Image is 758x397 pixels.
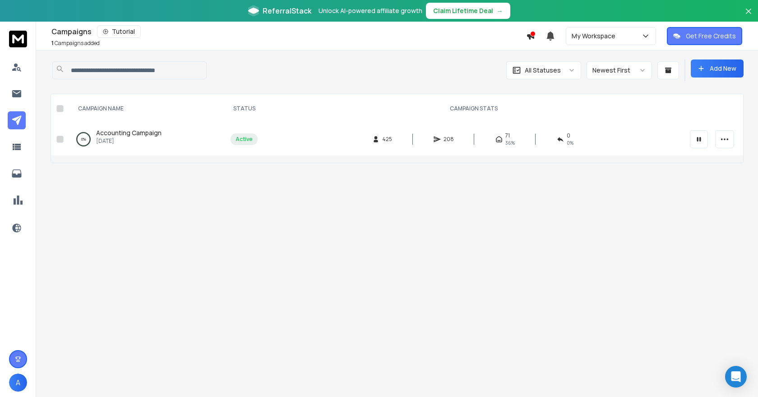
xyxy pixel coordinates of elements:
[686,32,736,41] p: Get Free Credits
[691,59,744,78] button: Add New
[51,40,100,47] p: Campaigns added
[96,128,162,137] span: Accounting Campaign
[96,128,162,137] a: Accounting Campaign
[525,66,561,75] p: All Statuses
[236,136,253,143] div: Active
[51,39,54,47] span: 1
[97,25,141,38] button: Tutorial
[67,123,225,155] td: 0%Accounting Campaign[DATE]
[572,32,619,41] p: My Workspace
[567,132,570,139] span: 0
[9,374,27,392] button: A
[51,25,526,38] div: Campaigns
[444,136,454,143] span: 208
[225,94,263,123] th: STATUS
[725,366,747,388] div: Open Intercom Messenger
[567,139,573,146] span: 0 %
[96,137,162,145] p: [DATE]
[505,132,510,139] span: 71
[319,6,422,15] p: Unlock AI-powered affiliate growth
[587,61,652,79] button: Newest First
[743,5,754,27] button: Close banner
[81,135,86,144] p: 0 %
[667,27,742,45] button: Get Free Credits
[426,3,510,19] button: Claim Lifetime Deal→
[263,5,311,16] span: ReferralStack
[497,6,503,15] span: →
[505,139,515,146] span: 36 %
[67,94,225,123] th: CAMPAIGN NAME
[382,136,392,143] span: 425
[263,94,684,123] th: CAMPAIGN STATS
